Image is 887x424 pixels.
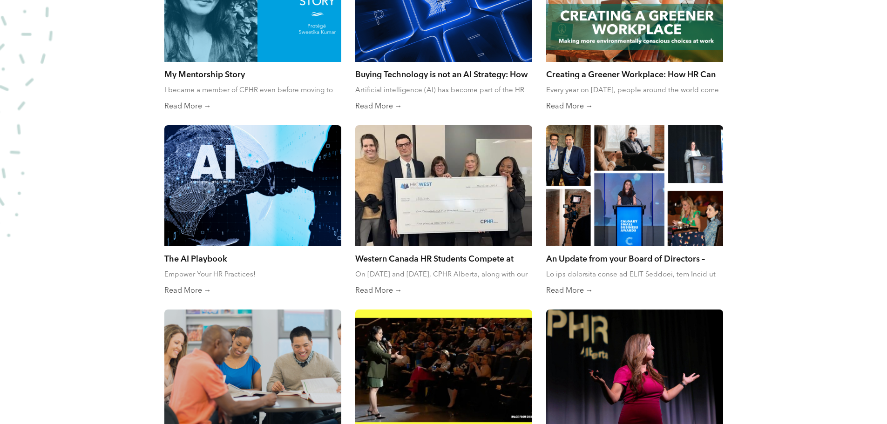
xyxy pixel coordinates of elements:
a: Read More → [355,102,532,111]
a: Western Canada HR Students Compete at HRC West Case Competition 2025 [355,253,532,263]
a: Read More → [546,102,723,111]
div: Artificial intelligence (AI) has become part of the HR vocabulary. No longer a future ambition, m... [355,86,532,95]
a: Creating a Greener Workplace: How HR Can Lead the Way on [DATE] [546,69,723,79]
a: Read More → [164,286,341,296]
a: Buying Technology is not an AI Strategy: How to drive sustainable AI adoption in HR [355,69,532,79]
a: An Update from your Board of Directors – [DATE] [546,253,723,263]
div: On [DATE] and [DATE], CPHR Alberta, along with our partners at CPHR BC & Yukon, brought together ... [355,270,532,279]
div: Empower Your HR Practices! [164,270,341,279]
a: Read More → [355,286,532,296]
a: Read More → [546,286,723,296]
a: Read More → [164,102,341,111]
div: Lo ips dolorsita conse ad ELIT Seddoei, tem Incid ut Laboreetd magn aliquaeni ad minimve quisnost... [546,270,723,279]
div: I became a member of CPHR even before moving to [GEOGRAPHIC_DATA] in [DATE]. It was my way of get... [164,86,341,95]
a: The AI Playbook [164,253,341,263]
div: Every year on [DATE], people around the world come together to celebrate [DATE], a movement dedic... [546,86,723,95]
a: A person is pointing at a globe with the word ai on it. [164,125,341,246]
a: My Mentorship Story [164,69,341,79]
